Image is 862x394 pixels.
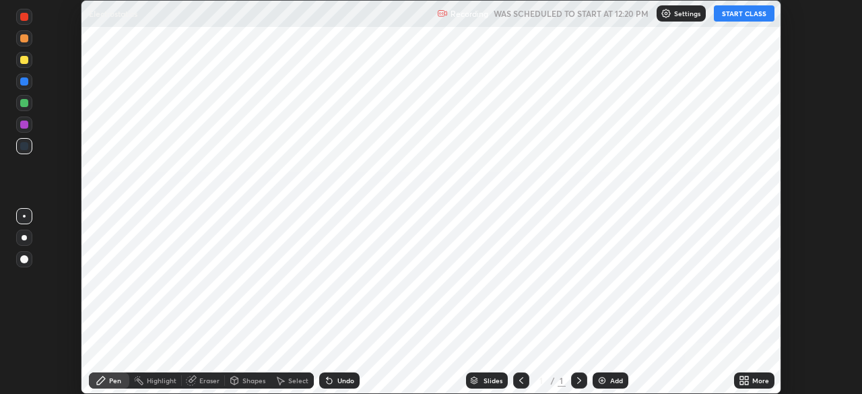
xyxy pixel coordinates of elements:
img: recording.375f2c34.svg [437,8,448,19]
img: add-slide-button [597,375,607,386]
div: Shapes [242,377,265,384]
div: Select [288,377,308,384]
div: / [551,376,555,385]
div: More [752,377,769,384]
button: START CLASS [714,5,774,22]
div: Highlight [147,377,176,384]
img: class-settings-icons [661,8,671,19]
div: 1 [558,374,566,387]
div: Eraser [199,377,220,384]
div: Add [610,377,623,384]
p: Recording [451,9,488,19]
div: Slides [484,377,502,384]
p: Electrostatics [89,8,137,19]
div: 1 [535,376,548,385]
div: Pen [109,377,121,384]
h5: WAS SCHEDULED TO START AT 12:20 PM [494,7,649,20]
p: Settings [674,10,700,17]
div: Undo [337,377,354,384]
